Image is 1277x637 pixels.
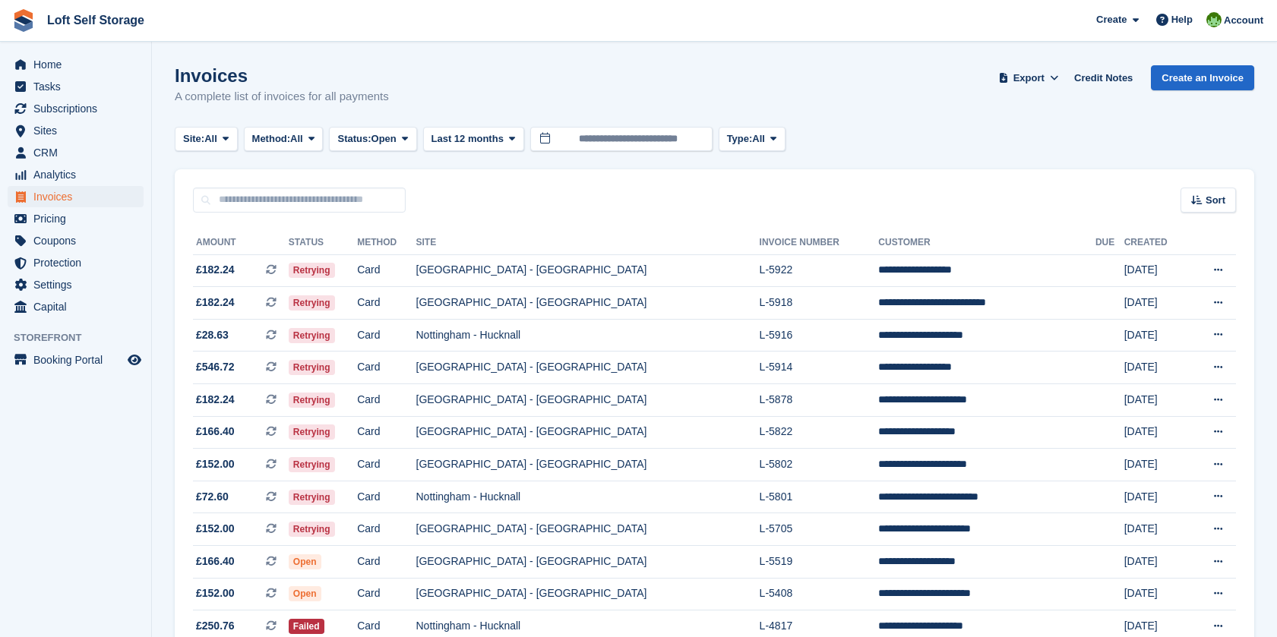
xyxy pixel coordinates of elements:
td: Nottingham - Hucknall [416,319,760,352]
td: Card [357,481,416,513]
td: [GEOGRAPHIC_DATA] - [GEOGRAPHIC_DATA] [416,254,760,287]
td: L-5922 [760,254,879,287]
span: Retrying [289,522,335,537]
button: Export [995,65,1062,90]
span: Invoices [33,186,125,207]
span: Retrying [289,490,335,505]
span: Retrying [289,393,335,408]
span: Retrying [289,360,335,375]
td: L-5801 [760,481,879,513]
a: menu [8,296,144,317]
th: Invoice Number [760,231,879,255]
th: Created [1124,231,1189,255]
span: All [204,131,217,147]
a: menu [8,76,144,97]
span: Open [289,554,321,569]
th: Amount [193,231,289,255]
span: Open [371,131,397,147]
td: Card [357,578,416,610]
td: [GEOGRAPHIC_DATA] - [GEOGRAPHIC_DATA] [416,546,760,579]
a: menu [8,230,144,251]
td: L-5802 [760,449,879,481]
th: Site [416,231,760,255]
span: CRM [33,142,125,163]
span: Account [1224,13,1263,28]
td: L-5705 [760,513,879,546]
td: Card [357,352,416,384]
span: £152.00 [196,585,235,601]
span: Method: [252,131,291,147]
span: Pricing [33,208,125,229]
td: [DATE] [1124,546,1189,579]
h1: Invoices [175,65,389,86]
td: [DATE] [1124,481,1189,513]
span: Retrying [289,328,335,343]
span: £182.24 [196,392,235,408]
span: Help [1171,12,1193,27]
td: [DATE] [1124,416,1189,449]
span: Retrying [289,424,335,440]
span: Export [1013,71,1045,86]
td: Card [357,287,416,320]
a: menu [8,98,144,119]
td: [GEOGRAPHIC_DATA] - [GEOGRAPHIC_DATA] [416,578,760,610]
td: L-5822 [760,416,879,449]
td: Card [357,384,416,417]
td: [GEOGRAPHIC_DATA] - [GEOGRAPHIC_DATA] [416,449,760,481]
td: L-5519 [760,546,879,579]
td: [GEOGRAPHIC_DATA] - [GEOGRAPHIC_DATA] [416,352,760,384]
td: Card [357,254,416,287]
span: Sort [1206,193,1225,208]
td: L-5408 [760,578,879,610]
td: Card [357,513,416,546]
span: Subscriptions [33,98,125,119]
a: Loft Self Storage [41,8,150,33]
span: Failed [289,619,324,634]
span: Create [1096,12,1127,27]
th: Customer [878,231,1095,255]
span: £28.63 [196,327,229,343]
td: [DATE] [1124,449,1189,481]
span: £152.00 [196,456,235,472]
span: Retrying [289,263,335,278]
span: Settings [33,274,125,295]
span: All [752,131,765,147]
span: Status: [337,131,371,147]
span: Last 12 months [431,131,504,147]
td: [GEOGRAPHIC_DATA] - [GEOGRAPHIC_DATA] [416,416,760,449]
span: Retrying [289,295,335,311]
th: Due [1095,231,1124,255]
td: Card [357,416,416,449]
span: Retrying [289,457,335,472]
span: Home [33,54,125,75]
td: [DATE] [1124,287,1189,320]
span: Tasks [33,76,125,97]
button: Method: All [244,127,324,152]
td: Card [357,449,416,481]
a: menu [8,274,144,295]
span: £546.72 [196,359,235,375]
a: menu [8,252,144,273]
a: Create an Invoice [1151,65,1254,90]
p: A complete list of invoices for all payments [175,88,389,106]
span: Type: [727,131,753,147]
td: L-5878 [760,384,879,417]
td: [GEOGRAPHIC_DATA] - [GEOGRAPHIC_DATA] [416,384,760,417]
span: Storefront [14,330,151,345]
button: Status: Open [329,127,416,152]
span: £250.76 [196,618,235,634]
a: menu [8,164,144,185]
span: £166.40 [196,553,235,569]
span: £166.40 [196,424,235,440]
td: L-5918 [760,287,879,320]
a: menu [8,142,144,163]
a: menu [8,186,144,207]
a: menu [8,120,144,141]
span: £152.00 [196,521,235,537]
td: [GEOGRAPHIC_DATA] - [GEOGRAPHIC_DATA] [416,513,760,546]
td: [GEOGRAPHIC_DATA] - [GEOGRAPHIC_DATA] [416,287,760,320]
span: £182.24 [196,295,235,311]
a: Preview store [125,351,144,369]
span: Capital [33,296,125,317]
button: Type: All [719,127,785,152]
